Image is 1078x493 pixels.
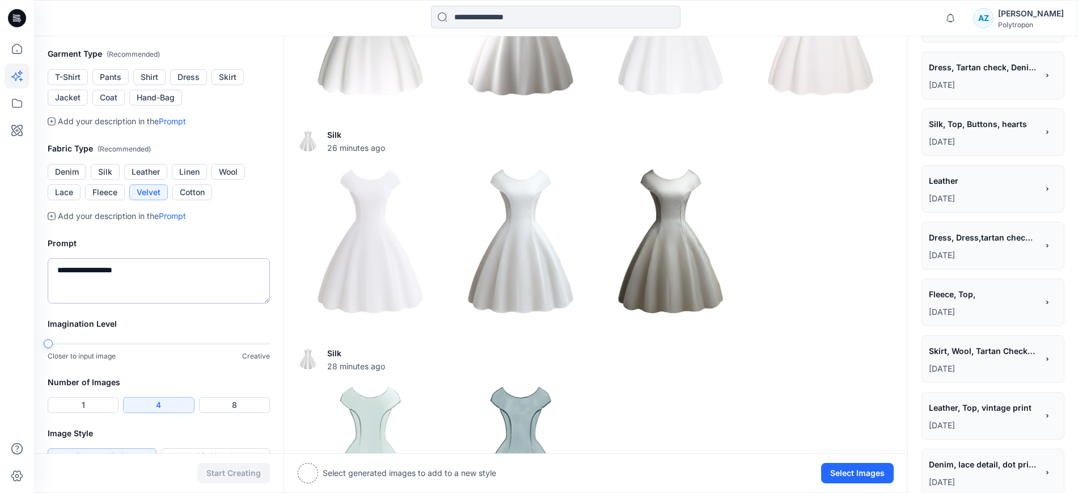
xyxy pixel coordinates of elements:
p: Select generated images to add to a new style [323,466,496,480]
button: 8 [199,397,270,413]
button: Linen [172,164,207,180]
button: Velvet [129,184,168,200]
p: Closer to input image [48,351,116,362]
button: Wool [212,164,245,180]
button: Cotton [172,184,212,200]
span: Denim, lace detail, dot print pattern [929,456,1037,473]
span: Dress, Tartan check, Denim, lace detail [929,59,1037,75]
p: Add your description in the [58,115,186,128]
h2: Number of Images [48,376,270,389]
button: Pants [92,69,129,85]
h2: Fabric Type [48,142,270,156]
img: eyJhbGciOiJIUzI1NiIsImtpZCI6IjAiLCJ0eXAiOiJKV1QifQ.eyJkYXRhIjp7InR5cGUiOiJzdG9yYWdlIiwicGF0aCI6Im... [298,349,318,369]
p: Silk [327,347,385,360]
h2: Garment Type [48,47,270,61]
p: September 05, 2025 [929,192,1038,205]
div: [PERSON_NAME] [998,7,1064,20]
span: Skirt, Wool, Tartan Check Motif [929,343,1037,359]
img: 2.png [599,169,743,314]
p: September 10, 2025 [929,78,1038,92]
a: Prompt [159,211,186,221]
button: Fleece [85,184,125,200]
img: 0.png [298,169,443,314]
button: Skirt [212,69,244,85]
span: ( Recommended ) [98,145,151,153]
div: AZ [973,8,994,28]
button: Silk [91,164,120,180]
p: September 05, 2025 [929,362,1038,376]
button: 4 [123,397,194,413]
img: eyJhbGciOiJIUzI1NiIsImtpZCI6IjAiLCJ0eXAiOiJKV1QifQ.eyJkYXRhIjp7InR5cGUiOiJzdG9yYWdlIiwicGF0aCI6Im... [298,131,318,151]
span: Silk, Top, Buttons, hearts [929,116,1037,132]
h2: Prompt [48,237,270,250]
p: September 05, 2025 [929,248,1038,262]
button: Dress [170,69,207,85]
button: Leather [124,164,167,180]
button: Hand-Bag [129,90,182,106]
button: Coat [92,90,125,106]
p: September 05, 2025 [929,419,1038,432]
p: September 05, 2025 [929,475,1038,489]
span: Dress, Dress,tartan check, denim detail, lace detail [929,229,1037,246]
span: 26 minutes ago [327,142,385,154]
span: 28 minutes ago [327,360,385,372]
img: 1.png [449,169,593,314]
span: ( Recommended ) [107,50,160,58]
p: Creative [242,351,270,362]
button: Denim [48,164,86,180]
button: T-Shirt [48,69,88,85]
div: Polytropon [998,20,1064,29]
button: Shirt [133,69,166,85]
button: Photorealistic [48,448,157,464]
span: Leather [929,172,1037,189]
button: Jacket [48,90,88,106]
p: September 05, 2025 [929,305,1038,319]
a: Prompt [159,116,186,126]
button: 2D Sketch [161,448,270,464]
h2: Imagination Level [48,317,270,331]
span: Fleece, Top, [929,286,1037,302]
button: Lace [48,184,81,200]
h2: Image Style [48,427,270,440]
p: September 10, 2025 [929,135,1038,149]
p: Silk [327,128,385,142]
span: Leather, Top, vintage print [929,399,1037,416]
button: 1 [48,397,119,413]
button: Select Images [821,463,894,483]
p: Add your description in the [58,209,186,223]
